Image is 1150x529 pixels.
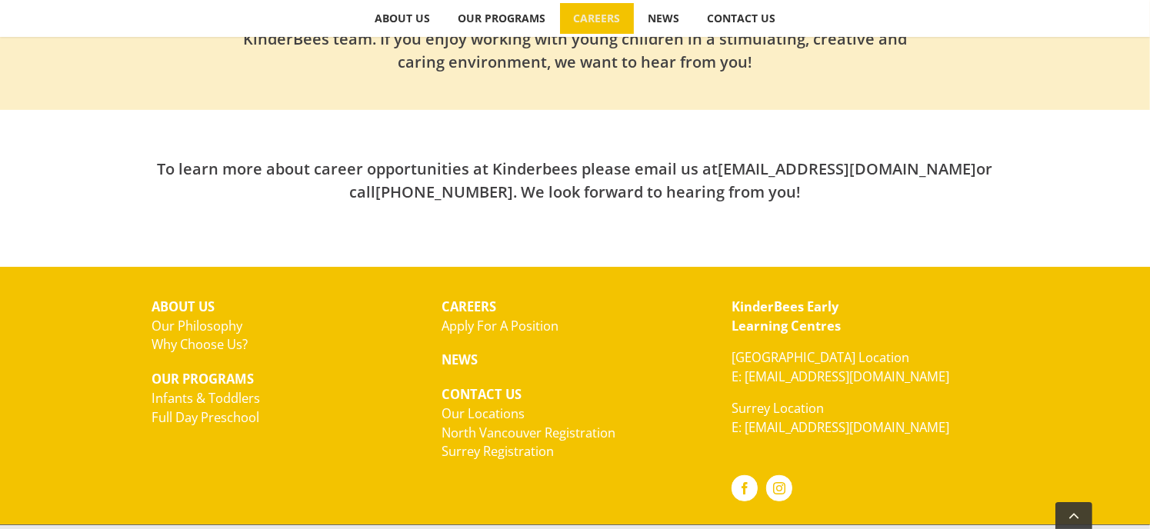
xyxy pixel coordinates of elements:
[718,158,977,179] a: [EMAIL_ADDRESS][DOMAIN_NAME]
[707,13,775,24] span: CONTACT US
[732,298,841,334] strong: KinderBees Early Learning Centres
[152,370,255,388] strong: OUR PROGRAMS
[694,3,789,34] a: CONTACT US
[375,181,513,202] a: [PHONE_NUMBER]
[766,475,792,501] a: Instagram
[573,13,620,24] span: CAREERS
[732,418,949,436] a: E: [EMAIL_ADDRESS][DOMAIN_NAME]
[375,13,430,24] span: ABOUT US
[362,3,444,34] a: ABOUT US
[442,404,525,422] a: Our Locations
[442,298,496,315] strong: CAREERS
[237,5,914,74] h2: We are looking for dedicated and passionate child care professionals to join our growing KinderBe...
[732,399,998,438] p: Surrey Location
[442,351,478,368] strong: NEWS
[152,158,998,204] h2: To learn more about career opportunities at Kinderbees please email us at or call . We look forwa...
[152,317,243,334] a: Our Philosophy
[648,13,679,24] span: NEWS
[635,3,693,34] a: NEWS
[442,424,615,441] a: North Vancouver Registration
[442,317,558,334] a: Apply For A Position
[152,298,215,315] strong: ABOUT US
[442,385,522,403] strong: CONTACT US
[445,3,559,34] a: OUR PROGRAMS
[152,408,260,426] a: Full Day Preschool
[560,3,634,34] a: CAREERS
[732,348,998,387] p: [GEOGRAPHIC_DATA] Location
[732,368,949,385] a: E: [EMAIL_ADDRESS][DOMAIN_NAME]
[152,389,261,407] a: Infants & Toddlers
[458,13,545,24] span: OUR PROGRAMS
[732,475,758,501] a: Facebook
[732,298,841,334] a: KinderBees EarlyLearning Centres
[442,442,554,460] a: Surrey Registration
[152,335,248,353] a: Why Choose Us?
